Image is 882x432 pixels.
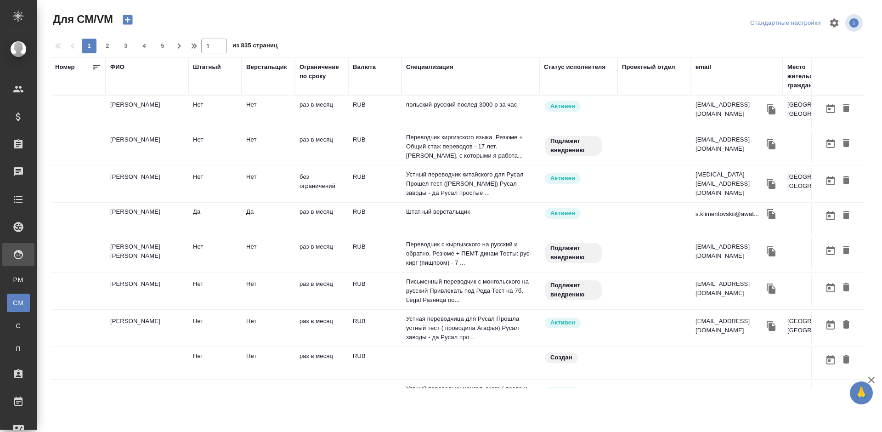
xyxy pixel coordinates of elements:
[353,63,376,72] div: Валюта
[7,294,30,312] a: CM
[295,168,348,200] td: без ограничений
[406,100,535,109] p: польский-русский послед 3000 р за час
[695,63,711,72] div: email
[406,133,535,160] p: Переводчик киргизского языка. Резюме + Общий стаж переводов - 17 лет. [PERSON_NAME], с которыми я...
[406,240,535,267] p: Переводчик с кыргызского на русский и обратно. Резюме + ПЕМТ динам Тесты: рус-кирг (пищпром) - 7 ...
[348,96,401,128] td: RUB
[550,209,575,218] p: Активен
[11,298,25,307] span: CM
[764,207,778,221] button: Скопировать
[823,242,838,259] button: Открыть календарь загрузки
[550,353,572,362] p: Создан
[544,63,605,72] div: Статус исполнителя
[106,168,188,200] td: [PERSON_NAME]
[242,96,295,128] td: Нет
[787,63,861,90] div: Место жительства(Город), гражданство
[137,41,152,51] span: 4
[295,347,348,379] td: раз в месяц
[550,244,596,262] p: Подлежит внедрению
[119,39,133,53] button: 3
[193,63,221,72] div: Штатный
[695,242,764,261] p: [EMAIL_ADDRESS][DOMAIN_NAME]
[550,318,575,327] p: Активен
[764,137,778,151] button: Скопировать
[188,347,242,379] td: Нет
[544,135,613,157] div: Свежая кровь: на первые 3 заказа по тематике ставь редактора и фиксируй оценки
[106,131,188,163] td: [PERSON_NAME]
[348,203,401,235] td: RUB
[854,383,869,403] span: 🙏
[188,275,242,307] td: Нет
[406,277,535,305] p: Письменный переводчик с монгольского на русский Привлекать под Реда Тест на 7б, Legal Разница по...
[783,382,865,414] td: Улан-Батор, [GEOGRAPHIC_DATA]
[823,352,838,369] button: Открыть календарь загрузки
[544,387,613,399] div: Рядовой исполнитель: назначай с учетом рейтинга
[838,100,854,117] button: Удалить
[100,41,115,51] span: 2
[622,63,675,72] div: Проектный отдел
[246,63,287,72] div: Верстальщик
[188,203,242,235] td: Да
[242,238,295,270] td: Нет
[155,39,170,53] button: 5
[119,41,133,51] span: 3
[838,207,854,224] button: Удалить
[137,39,152,53] button: 4
[823,279,838,296] button: Открыть календарь загрузки
[550,281,596,299] p: Подлежит внедрению
[7,271,30,289] a: PM
[406,314,535,342] p: Устная переводчица для Русал Прошла устный тест ( проводила Агафья) Русал заводы - да Русал про...
[838,317,854,334] button: Удалить
[295,238,348,270] td: раз в месяц
[7,317,30,335] a: С
[348,131,401,163] td: RUB
[544,100,613,113] div: Рядовой исполнитель: назначай с учетом рейтинга
[406,63,453,72] div: Специализация
[544,242,613,264] div: Свежая кровь: на первые 3 заказа по тематике ставь редактора и фиксируй оценки
[51,12,113,27] span: Для СМ/VM
[823,207,838,224] button: Открыть календарь загрузки
[348,275,401,307] td: RUB
[295,312,348,344] td: раз в месяц
[544,207,613,220] div: Рядовой исполнитель: назначай с учетом рейтинга
[188,382,242,414] td: Нет
[544,279,613,301] div: Свежая кровь: на первые 3 заказа по тематике ставь редактора и фиксируй оценки
[764,244,778,258] button: Скопировать
[544,317,613,329] div: Рядовой исполнитель: назначай с учетом рейтинга
[823,12,845,34] span: Настроить таблицу
[850,381,873,404] button: 🙏
[695,317,764,335] p: [EMAIL_ADDRESS][DOMAIN_NAME]
[188,238,242,270] td: Нет
[838,387,854,404] button: Удалить
[117,12,139,28] button: Создать
[100,39,115,53] button: 2
[295,131,348,163] td: раз в месяц
[110,63,124,72] div: ФИО
[106,275,188,307] td: [PERSON_NAME]
[242,382,295,414] td: Нет
[7,340,30,358] a: П
[295,382,348,414] td: раз в месяц
[188,96,242,128] td: Нет
[823,100,838,117] button: Открыть календарь загрузки
[188,131,242,163] td: Нет
[232,40,277,53] span: из 835 страниц
[106,312,188,344] td: [PERSON_NAME]
[550,136,596,155] p: Подлежит внедрению
[188,168,242,200] td: Нет
[823,387,838,404] button: Открыть календарь загрузки
[242,168,295,200] td: Нет
[695,279,764,298] p: [EMAIL_ADDRESS][DOMAIN_NAME]
[11,321,25,330] span: С
[838,172,854,189] button: Удалить
[348,382,401,414] td: RUB
[242,203,295,235] td: Да
[748,16,823,30] div: split button
[106,96,188,128] td: [PERSON_NAME]
[295,275,348,307] td: раз в месяц
[783,312,865,344] td: [GEOGRAPHIC_DATA], [GEOGRAPHIC_DATA]
[838,242,854,259] button: Удалить
[783,168,865,200] td: [GEOGRAPHIC_DATA], [GEOGRAPHIC_DATA]
[764,177,778,191] button: Скопировать
[695,387,764,405] p: [EMAIL_ADDRESS][DOMAIN_NAME]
